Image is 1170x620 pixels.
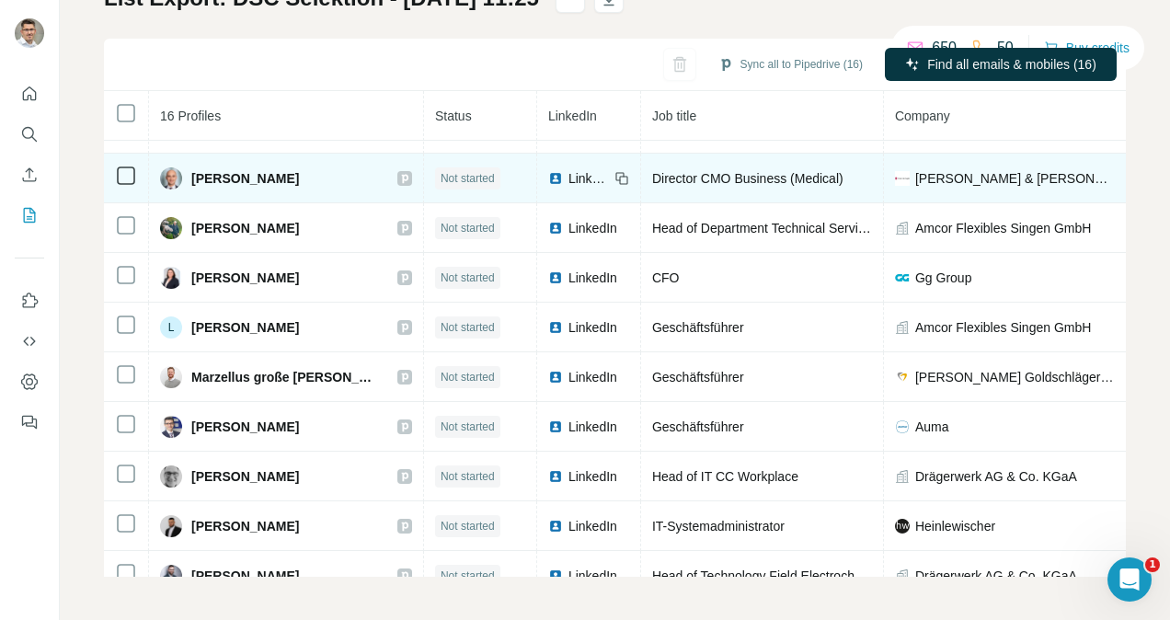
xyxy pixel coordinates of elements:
img: Avatar [160,416,182,438]
img: company-logo [895,171,910,186]
img: Avatar [160,565,182,587]
span: [PERSON_NAME] [191,219,299,237]
span: Geschäftsführer [652,419,744,434]
span: [PERSON_NAME] [191,567,299,585]
button: Enrich CSV [15,158,44,191]
iframe: Intercom live chat [1107,557,1152,602]
span: Head of IT CC Workplace [652,469,798,484]
span: [PERSON_NAME] [191,467,299,486]
button: My lists [15,199,44,232]
span: Amcor Flexibles Singen GmbH [915,219,1091,237]
button: Use Surfe API [15,325,44,358]
span: LinkedIn [568,467,617,486]
button: Search [15,118,44,151]
button: Feedback [15,406,44,439]
span: LinkedIn [568,318,617,337]
span: IT-Systemadministrator [652,519,785,534]
img: LinkedIn logo [548,171,563,186]
span: 1 [1145,557,1160,572]
button: Dashboard [15,365,44,398]
span: Geschäftsführer [652,320,744,335]
img: LinkedIn logo [548,370,563,385]
img: LinkedIn logo [548,320,563,335]
img: Avatar [160,465,182,488]
span: LinkedIn [568,567,617,585]
span: LinkedIn [568,517,617,535]
span: Not started [441,270,495,286]
span: CFO [652,270,680,285]
span: Drägerwerk AG & Co. KGaA [915,467,1077,486]
span: LinkedIn [568,269,617,287]
span: Head of Technology Field Electrochemical Sensors [652,568,943,583]
span: Director CMO Business (Medical) [652,171,843,186]
span: LinkedIn [568,368,617,386]
span: Geschäftsführer [652,370,744,385]
span: [PERSON_NAME] Goldschlägerei [PERSON_NAME] [915,368,1115,386]
span: Not started [441,468,495,485]
span: [PERSON_NAME] [191,169,299,188]
button: Sync all to Pipedrive (16) [705,51,876,78]
span: [PERSON_NAME] [191,517,299,535]
span: Not started [441,220,495,236]
img: company-logo [895,270,910,285]
img: Avatar [160,366,182,388]
span: Amcor Flexibles Singen GmbH [915,318,1091,337]
span: [PERSON_NAME] [191,318,299,337]
span: Not started [441,170,495,187]
span: [PERSON_NAME] [191,418,299,436]
span: Not started [441,568,495,584]
button: Use Surfe on LinkedIn [15,284,44,317]
span: 16 Profiles [160,109,221,123]
span: Not started [441,319,495,336]
img: company-logo [895,370,910,385]
span: Job title [652,109,696,123]
img: LinkedIn logo [548,519,563,534]
p: 50 [997,37,1014,59]
span: Not started [441,419,495,435]
img: LinkedIn logo [548,469,563,484]
img: Avatar [160,217,182,239]
img: LinkedIn logo [548,419,563,434]
div: L [160,316,182,339]
img: Avatar [160,267,182,289]
span: LinkedIn [548,109,597,123]
span: Not started [441,518,495,534]
span: [PERSON_NAME] [191,269,299,287]
span: Heinlewischer [915,517,995,535]
span: Company [895,109,950,123]
span: Gg Group [915,269,971,287]
button: Find all emails & mobiles (16) [885,48,1117,81]
span: Auma [915,418,949,436]
p: 650 [932,37,957,59]
img: Avatar [160,167,182,189]
span: [PERSON_NAME] & [PERSON_NAME] Bebig SA [915,169,1115,188]
img: LinkedIn logo [548,221,563,235]
span: Marzellus große [PERSON_NAME] [191,368,379,386]
img: Avatar [160,515,182,537]
span: LinkedIn [568,169,609,188]
span: Status [435,109,472,123]
img: company-logo [895,419,910,434]
img: company-logo [895,519,910,534]
span: Drägerwerk AG & Co. KGaA [915,567,1077,585]
img: LinkedIn logo [548,568,563,583]
span: Find all emails & mobiles (16) [927,55,1096,74]
button: Buy credits [1044,35,1130,61]
span: Not started [441,369,495,385]
span: Head of Department Technical Service at [GEOGRAPHIC_DATA] [652,221,1024,235]
img: LinkedIn logo [548,270,563,285]
span: LinkedIn [568,219,617,237]
button: Quick start [15,77,44,110]
img: Avatar [15,18,44,48]
span: LinkedIn [568,418,617,436]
